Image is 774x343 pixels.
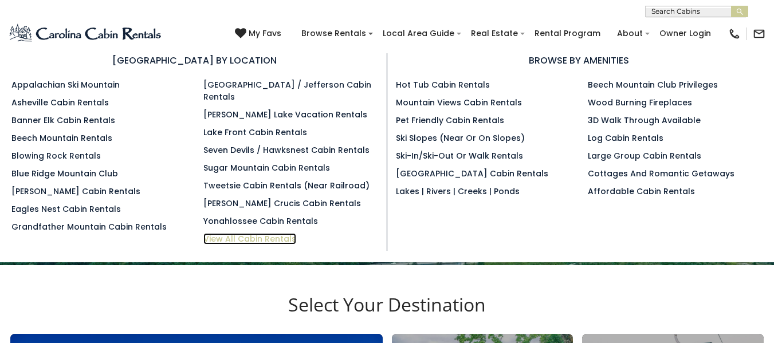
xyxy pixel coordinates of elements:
[11,186,140,197] a: [PERSON_NAME] Cabin Rentals
[11,221,167,232] a: Grandfather Mountain Cabin Rentals
[588,168,734,179] a: Cottages and Romantic Getaways
[396,132,525,144] a: Ski Slopes (Near or On Slopes)
[465,25,524,42] a: Real Estate
[588,97,692,108] a: Wood Burning Fireplaces
[396,97,522,108] a: Mountain Views Cabin Rentals
[11,97,109,108] a: Asheville Cabin Rentals
[396,168,548,179] a: [GEOGRAPHIC_DATA] Cabin Rentals
[249,27,281,40] span: My Favs
[529,25,606,42] a: Rental Program
[396,53,763,68] h3: BROWSE BY AMENITIES
[396,79,490,90] a: Hot Tub Cabin Rentals
[203,215,318,227] a: Yonahlossee Cabin Rentals
[9,294,765,334] h3: Select Your Destination
[654,25,717,42] a: Owner Login
[296,25,372,42] a: Browse Rentals
[396,115,504,126] a: Pet Friendly Cabin Rentals
[203,162,330,174] a: Sugar Mountain Cabin Rentals
[396,186,520,197] a: Lakes | Rivers | Creeks | Ponds
[11,132,112,144] a: Beech Mountain Rentals
[588,150,701,161] a: Large Group Cabin Rentals
[11,168,118,179] a: Blue Ridge Mountain Club
[9,22,163,45] img: Blue-2.png
[588,132,663,144] a: Log Cabin Rentals
[11,150,101,161] a: Blowing Rock Rentals
[753,27,765,40] img: mail-regular-black.png
[377,25,460,42] a: Local Area Guide
[588,79,718,90] a: Beech Mountain Club Privileges
[203,109,367,120] a: [PERSON_NAME] Lake Vacation Rentals
[396,150,523,161] a: Ski-in/Ski-Out or Walk Rentals
[203,127,307,138] a: Lake Front Cabin Rentals
[203,198,361,209] a: [PERSON_NAME] Crucis Cabin Rentals
[11,53,378,68] h3: [GEOGRAPHIC_DATA] BY LOCATION
[203,144,370,156] a: Seven Devils / Hawksnest Cabin Rentals
[11,115,115,126] a: Banner Elk Cabin Rentals
[203,79,371,102] a: [GEOGRAPHIC_DATA] / Jefferson Cabin Rentals
[203,180,370,191] a: Tweetsie Cabin Rentals (Near Railroad)
[611,25,649,42] a: About
[11,79,120,90] a: Appalachian Ski Mountain
[588,186,695,197] a: Affordable Cabin Rentals
[203,233,296,245] a: View All Cabin Rentals
[235,27,284,40] a: My Favs
[11,203,121,215] a: Eagles Nest Cabin Rentals
[588,115,701,126] a: 3D Walk Through Available
[728,27,741,40] img: phone-regular-black.png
